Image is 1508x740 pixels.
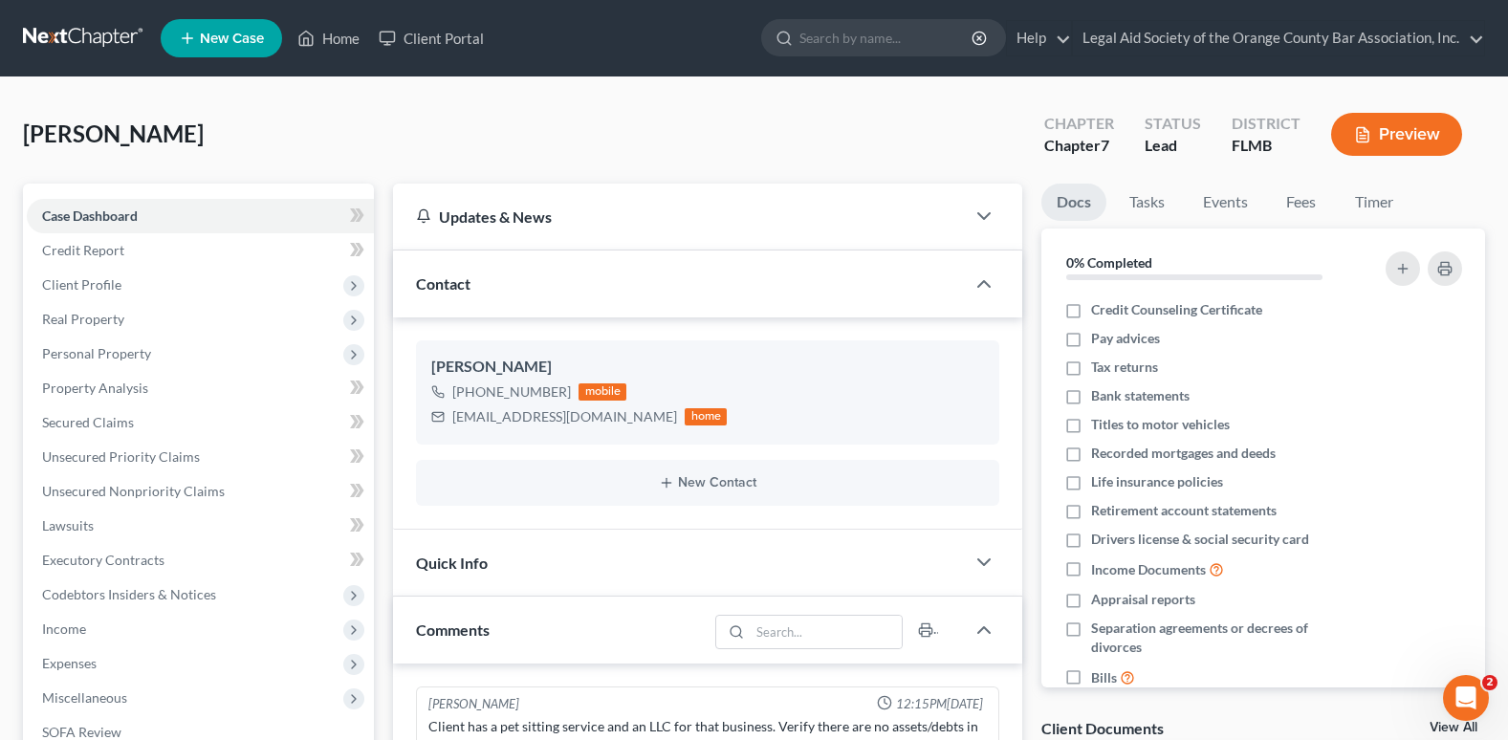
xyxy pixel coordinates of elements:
[27,509,374,543] a: Lawsuits
[42,345,151,361] span: Personal Property
[431,356,984,379] div: [PERSON_NAME]
[1091,415,1230,434] span: Titles to motor vehicles
[416,620,490,639] span: Comments
[1114,184,1180,221] a: Tasks
[1482,675,1497,690] span: 2
[1091,358,1158,377] span: Tax returns
[416,554,488,572] span: Quick Info
[27,405,374,440] a: Secured Claims
[42,517,94,533] span: Lawsuits
[1091,501,1277,520] span: Retirement account statements
[200,32,264,46] span: New Case
[42,311,124,327] span: Real Property
[428,695,519,713] div: [PERSON_NAME]
[1271,184,1332,221] a: Fees
[27,543,374,577] a: Executory Contracts
[27,199,374,233] a: Case Dashboard
[42,448,200,465] span: Unsecured Priority Claims
[1430,721,1477,734] a: View All
[1091,560,1206,579] span: Income Documents
[1145,135,1201,157] div: Lead
[452,407,677,426] div: [EMAIL_ADDRESS][DOMAIN_NAME]
[27,440,374,474] a: Unsecured Priority Claims
[42,689,127,706] span: Miscellaneous
[799,20,974,55] input: Search by name...
[1091,329,1160,348] span: Pay advices
[431,475,984,490] button: New Contact
[416,207,942,227] div: Updates & News
[896,695,983,713] span: 12:15PM[DATE]
[1044,135,1114,157] div: Chapter
[42,414,134,430] span: Secured Claims
[42,586,216,602] span: Codebtors Insiders & Notices
[42,380,148,396] span: Property Analysis
[42,552,164,568] span: Executory Contracts
[27,474,374,509] a: Unsecured Nonpriority Claims
[42,207,138,224] span: Case Dashboard
[1091,444,1276,463] span: Recorded mortgages and deeds
[1091,590,1195,609] span: Appraisal reports
[27,371,374,405] a: Property Analysis
[1232,113,1300,135] div: District
[42,276,121,293] span: Client Profile
[1188,184,1263,221] a: Events
[1041,718,1164,738] div: Client Documents
[1041,184,1106,221] a: Docs
[1340,184,1409,221] a: Timer
[42,483,225,499] span: Unsecured Nonpriority Claims
[42,655,97,671] span: Expenses
[1091,472,1223,491] span: Life insurance policies
[452,382,571,402] div: [PHONE_NUMBER]
[1007,21,1071,55] a: Help
[1101,136,1109,154] span: 7
[27,233,374,268] a: Credit Report
[1091,386,1190,405] span: Bank statements
[42,242,124,258] span: Credit Report
[1044,113,1114,135] div: Chapter
[1091,530,1309,549] span: Drivers license & social security card
[1091,619,1358,657] span: Separation agreements or decrees of divorces
[1145,113,1201,135] div: Status
[579,383,626,401] div: mobile
[416,274,470,293] span: Contact
[685,408,727,425] div: home
[1443,675,1489,721] iframe: Intercom live chat
[1331,113,1462,156] button: Preview
[750,616,902,648] input: Search...
[1232,135,1300,157] div: FLMB
[1091,300,1262,319] span: Credit Counseling Certificate
[23,120,204,147] span: [PERSON_NAME]
[288,21,369,55] a: Home
[1073,21,1484,55] a: Legal Aid Society of the Orange County Bar Association, Inc.
[42,620,86,637] span: Income
[369,21,493,55] a: Client Portal
[42,724,121,740] span: SOFA Review
[1066,254,1152,271] strong: 0% Completed
[1091,668,1117,687] span: Bills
